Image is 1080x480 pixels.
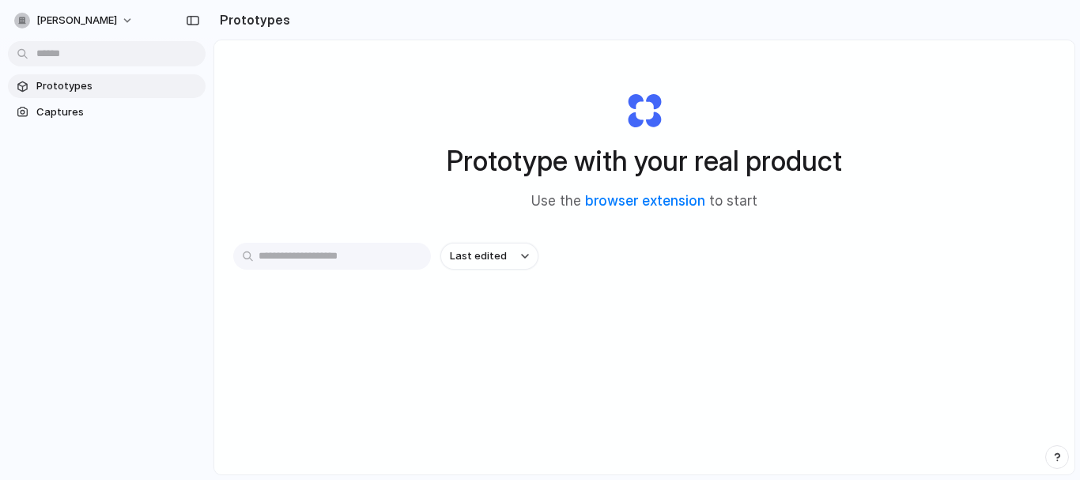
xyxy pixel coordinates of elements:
[36,13,117,28] span: [PERSON_NAME]
[8,8,142,33] button: [PERSON_NAME]
[8,100,206,124] a: Captures
[450,248,507,264] span: Last edited
[585,193,705,209] a: browser extension
[440,243,538,270] button: Last edited
[213,10,290,29] h2: Prototypes
[8,74,206,98] a: Prototypes
[36,104,199,120] span: Captures
[531,191,757,212] span: Use the to start
[36,78,199,94] span: Prototypes
[447,140,842,182] h1: Prototype with your real product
